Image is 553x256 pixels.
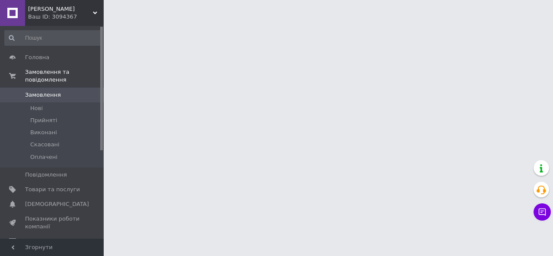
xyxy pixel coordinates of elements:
[4,30,102,46] input: Пошук
[30,153,57,161] span: Оплачені
[25,215,80,231] span: Показники роботи компанії
[30,129,57,136] span: Виконані
[28,5,93,13] span: Севен Фішинг
[28,13,104,21] div: Ваш ID: 3094367
[25,200,89,208] span: [DEMOGRAPHIC_DATA]
[30,141,60,149] span: Скасовані
[25,91,61,99] span: Замовлення
[30,117,57,124] span: Прийняті
[25,54,49,61] span: Головна
[30,104,43,112] span: Нові
[25,238,48,246] span: Відгуки
[534,203,551,221] button: Чат з покупцем
[25,68,104,84] span: Замовлення та повідомлення
[25,186,80,193] span: Товари та послуги
[25,171,67,179] span: Повідомлення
